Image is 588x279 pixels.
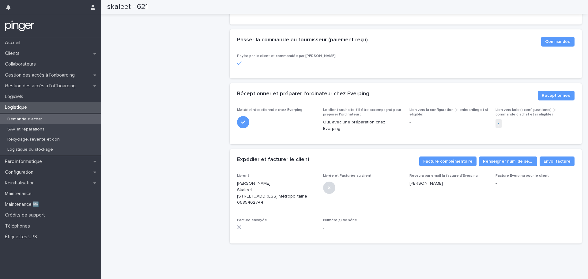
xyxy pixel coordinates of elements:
h2: Expédier et facturer le client [237,156,310,163]
p: Maintenance 🆕 [2,202,44,207]
span: Facture Everping pour le client [496,174,549,178]
p: Gestion des accès à l’onboarding [2,72,80,78]
p: Clients [2,51,24,56]
p: [PERSON_NAME] Skaleet [STREET_ADDRESS] Métropolitaine 0685462744 [237,180,316,206]
button: Renseigner num. de série [479,156,537,166]
span: Lien vers la(les) configuration(s) (si commande d'achat et si eligible) [496,108,556,116]
span: Lien vers la configuration (si onboarding et si eligible) [409,108,488,116]
span: Recevra par email la facture d'Everping [409,174,478,178]
button: Receptionnée [538,91,575,100]
span: Facture envoyée [237,218,267,222]
p: Réinitialisation [2,180,40,186]
span: Commandée [545,39,571,45]
p: Oui, avec une préparation chez Everping [323,119,402,132]
p: SAV et réparations [2,127,49,132]
p: - [409,119,488,126]
p: Étiquettes UPS [2,234,42,240]
span: Numéro(s) de série [323,218,357,222]
p: - [323,225,402,232]
p: Accueil [2,40,25,46]
span: Le client souhaite-t'il être accompagné pour préparer l'ordinateur : [323,108,401,116]
span: Livrée et Facturée au client [323,174,371,178]
span: Payée par le client et commandée par [PERSON_NAME] [237,54,336,58]
p: - [496,180,575,187]
button: Facture complémentaire [419,156,477,166]
span: Matériel réceptionnée chez Everping [237,108,302,112]
p: Logistique du stockage [2,147,58,152]
p: Configuration [2,169,38,175]
span: Envoi facture [544,158,571,164]
h2: Réceptionner et préparer l'ordinateur chez Everping [237,91,369,97]
span: Livrer à [237,174,250,178]
span: Receptionnée [542,92,571,99]
p: Collaborateurs [2,61,41,67]
p: Parc informatique [2,159,47,164]
button: Commandée [541,37,575,47]
img: mTgBEunGTSyRkCgitkcU [5,20,35,32]
span: Renseigner num. de série [483,158,533,164]
p: Crédits de support [2,212,50,218]
h2: skaleet - 621 [107,2,148,11]
p: Recyclage, revente et don [2,137,65,142]
span: Facture complémentaire [423,158,473,164]
p: Demande d'achat [2,117,47,122]
button: Envoi facture [540,156,575,166]
h2: Passer la commande au fournisseur (paiement reçu) [237,37,368,43]
p: Logiciels [2,94,28,100]
p: [PERSON_NAME] [409,180,488,187]
p: Logistique [2,104,32,110]
a: - [498,120,499,127]
p: Téléphones [2,223,35,229]
p: Maintenance [2,191,36,197]
p: Gestion des accès à l’offboarding [2,83,81,89]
